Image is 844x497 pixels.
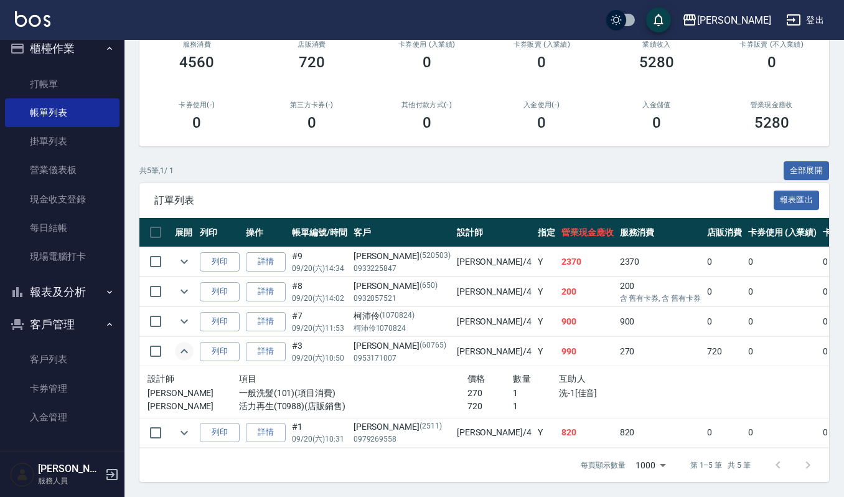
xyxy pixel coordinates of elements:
[354,280,451,293] div: [PERSON_NAME]
[729,101,814,109] h2: 營業現金應收
[5,156,120,184] a: 營業儀表板
[139,165,174,176] p: 共 5 筆, 1 / 1
[289,277,350,306] td: #8
[354,310,451,323] div: 柯沛伶
[292,353,347,364] p: 09/20 (六) 10:50
[172,218,197,247] th: 展開
[5,308,120,341] button: 客戶管理
[535,277,558,306] td: Y
[289,337,350,366] td: #3
[243,218,289,247] th: 操作
[154,101,240,109] h2: 卡券使用(-)
[535,337,558,366] td: Y
[299,54,325,71] h3: 720
[289,218,350,247] th: 帳單編號/時間
[423,54,431,71] h3: 0
[38,475,101,486] p: 服務人員
[200,282,240,301] button: 列印
[652,114,661,131] h3: 0
[729,40,814,49] h2: 卡券販賣 (不入業績)
[197,218,243,247] th: 列印
[175,312,194,331] button: expand row
[513,374,531,384] span: 數量
[5,32,120,65] button: 櫃檯作業
[454,418,535,447] td: [PERSON_NAME] /4
[535,418,558,447] td: Y
[558,418,617,447] td: 820
[5,127,120,156] a: 掛單列表
[535,218,558,247] th: 指定
[420,280,438,293] p: (650)
[200,312,240,331] button: 列印
[537,114,546,131] h3: 0
[175,424,194,442] button: expand row
[754,114,789,131] h3: 5280
[704,277,745,306] td: 0
[246,423,286,442] a: 詳情
[154,40,240,49] h3: 服務消費
[513,387,558,400] p: 1
[558,307,617,336] td: 900
[175,252,194,271] button: expand row
[307,114,316,131] h3: 0
[239,387,467,400] p: 一般洗髮(101)(項目消費)
[617,337,704,366] td: 270
[5,403,120,432] a: 入金管理
[200,342,240,361] button: 列印
[246,312,286,331] a: 詳情
[148,387,239,400] p: [PERSON_NAME]
[558,277,617,306] td: 200
[154,194,774,207] span: 訂單列表
[175,342,194,361] button: expand row
[535,307,558,336] td: Y
[617,307,704,336] td: 900
[617,277,704,306] td: 200
[697,12,771,28] div: [PERSON_NAME]
[677,7,776,33] button: [PERSON_NAME]
[179,54,214,71] h3: 4560
[454,307,535,336] td: [PERSON_NAME] /4
[745,277,820,306] td: 0
[200,423,240,442] button: 列印
[631,448,670,482] div: 1000
[454,247,535,277] td: [PERSON_NAME] /4
[38,463,101,475] h5: [PERSON_NAME]
[354,323,451,334] p: 柯沛伶1070824
[246,252,286,272] a: 詳情
[246,342,286,361] a: 詳情
[354,293,451,304] p: 0932057521
[289,307,350,336] td: #7
[200,252,240,272] button: 列印
[5,374,120,403] a: 卡券管理
[454,277,535,306] td: [PERSON_NAME] /4
[499,101,584,109] h2: 入金使用(-)
[15,11,50,27] img: Logo
[192,114,201,131] h3: 0
[774,194,820,206] a: 報表匯出
[745,307,820,336] td: 0
[704,307,745,336] td: 0
[558,218,617,247] th: 營業現金應收
[639,54,674,71] h3: 5280
[354,433,451,445] p: 0979269558
[467,387,513,400] p: 270
[581,460,626,471] p: 每頁顯示數量
[354,263,451,274] p: 0933225847
[270,40,355,49] h2: 店販消費
[239,400,467,413] p: 活力再生(T0988)(店販銷售)
[704,337,745,366] td: 720
[704,247,745,277] td: 0
[148,400,239,413] p: [PERSON_NAME]
[5,276,120,308] button: 報表及分析
[5,185,120,214] a: 現金收支登錄
[354,353,451,364] p: 0953171007
[704,418,745,447] td: 0
[292,263,347,274] p: 09/20 (六) 14:34
[5,70,120,98] a: 打帳單
[10,462,35,487] img: Person
[559,387,696,400] p: 洗-1[佳音]
[467,400,513,413] p: 720
[292,433,347,445] p: 09/20 (六) 10:31
[535,247,558,277] td: Y
[513,400,558,413] p: 1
